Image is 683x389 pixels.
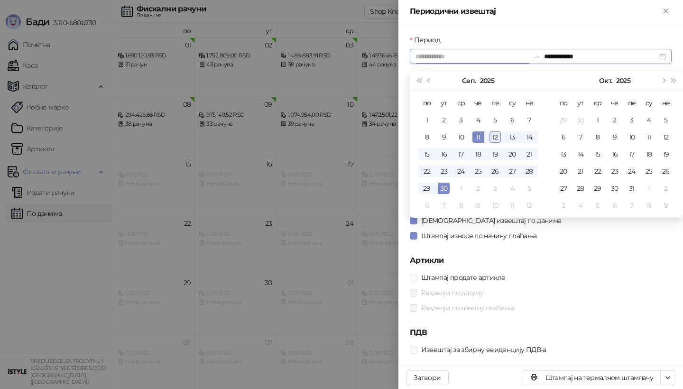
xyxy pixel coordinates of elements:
[533,53,540,60] span: to
[452,111,470,129] td: 2025-09-03
[421,166,433,177] div: 22
[418,146,435,163] td: 2025-09-15
[487,146,504,163] td: 2025-09-19
[623,180,640,197] td: 2025-10-31
[504,180,521,197] td: 2025-10-04
[504,94,521,111] th: су
[623,163,640,180] td: 2025-10-24
[487,163,504,180] td: 2025-09-26
[480,71,494,90] button: Изабери годину
[592,131,603,143] div: 8
[415,51,529,62] input: Период
[616,71,630,90] button: Изабери годину
[470,111,487,129] td: 2025-09-04
[452,163,470,180] td: 2025-09-24
[572,197,589,214] td: 2025-11-04
[418,111,435,129] td: 2025-09-01
[417,231,541,241] span: Штампај износе по начину плаћања
[504,197,521,214] td: 2025-10-11
[640,163,657,180] td: 2025-10-25
[438,131,450,143] div: 9
[524,131,535,143] div: 14
[421,200,433,211] div: 6
[575,200,586,211] div: 4
[410,327,672,338] h5: ПДВ
[417,272,509,283] span: Штампај продате артикле
[558,200,569,211] div: 3
[575,183,586,194] div: 28
[609,183,620,194] div: 30
[487,180,504,197] td: 2025-10-03
[455,148,467,160] div: 17
[606,111,623,129] td: 2025-10-02
[572,94,589,111] th: ут
[418,180,435,197] td: 2025-09-29
[640,180,657,197] td: 2025-11-01
[438,183,450,194] div: 30
[555,163,572,180] td: 2025-10-20
[462,71,476,90] button: Изабери месец
[455,131,467,143] div: 10
[609,148,620,160] div: 16
[524,166,535,177] div: 28
[418,129,435,146] td: 2025-09-08
[643,114,655,126] div: 4
[660,114,672,126] div: 5
[660,200,672,211] div: 9
[424,71,434,90] button: Претходни месец (PageUp)
[658,71,668,90] button: Следећи месец (PageDown)
[643,131,655,143] div: 11
[470,129,487,146] td: 2025-09-11
[626,148,637,160] div: 17
[643,200,655,211] div: 8
[489,200,501,211] div: 10
[623,197,640,214] td: 2025-11-07
[643,183,655,194] div: 1
[489,183,501,194] div: 3
[533,53,540,60] span: swap-right
[626,183,637,194] div: 31
[589,146,606,163] td: 2025-10-15
[438,166,450,177] div: 23
[606,129,623,146] td: 2025-10-09
[558,166,569,177] div: 20
[435,180,452,197] td: 2025-09-30
[410,6,660,17] div: Периодични извештај
[435,146,452,163] td: 2025-09-16
[623,146,640,163] td: 2025-10-17
[609,200,620,211] div: 6
[589,163,606,180] td: 2025-10-22
[435,197,452,214] td: 2025-10-07
[417,344,550,355] span: Извештај за збирну евиденцију ПДВ-а
[470,94,487,111] th: че
[592,114,603,126] div: 1
[606,163,623,180] td: 2025-10-23
[489,148,501,160] div: 19
[418,163,435,180] td: 2025-09-22
[521,111,538,129] td: 2025-09-07
[438,148,450,160] div: 16
[657,197,674,214] td: 2025-11-09
[435,111,452,129] td: 2025-09-02
[521,163,538,180] td: 2025-09-28
[455,166,467,177] div: 24
[507,183,518,194] div: 4
[472,183,484,194] div: 2
[589,129,606,146] td: 2025-10-08
[487,129,504,146] td: 2025-09-12
[521,146,538,163] td: 2025-09-21
[507,200,518,211] div: 11
[489,166,501,177] div: 26
[623,129,640,146] td: 2025-10-10
[472,166,484,177] div: 25
[575,148,586,160] div: 14
[657,111,674,129] td: 2025-10-05
[657,146,674,163] td: 2025-10-19
[472,200,484,211] div: 9
[472,114,484,126] div: 4
[589,111,606,129] td: 2025-10-01
[521,129,538,146] td: 2025-09-14
[555,197,572,214] td: 2025-11-03
[660,166,672,177] div: 26
[435,129,452,146] td: 2025-09-09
